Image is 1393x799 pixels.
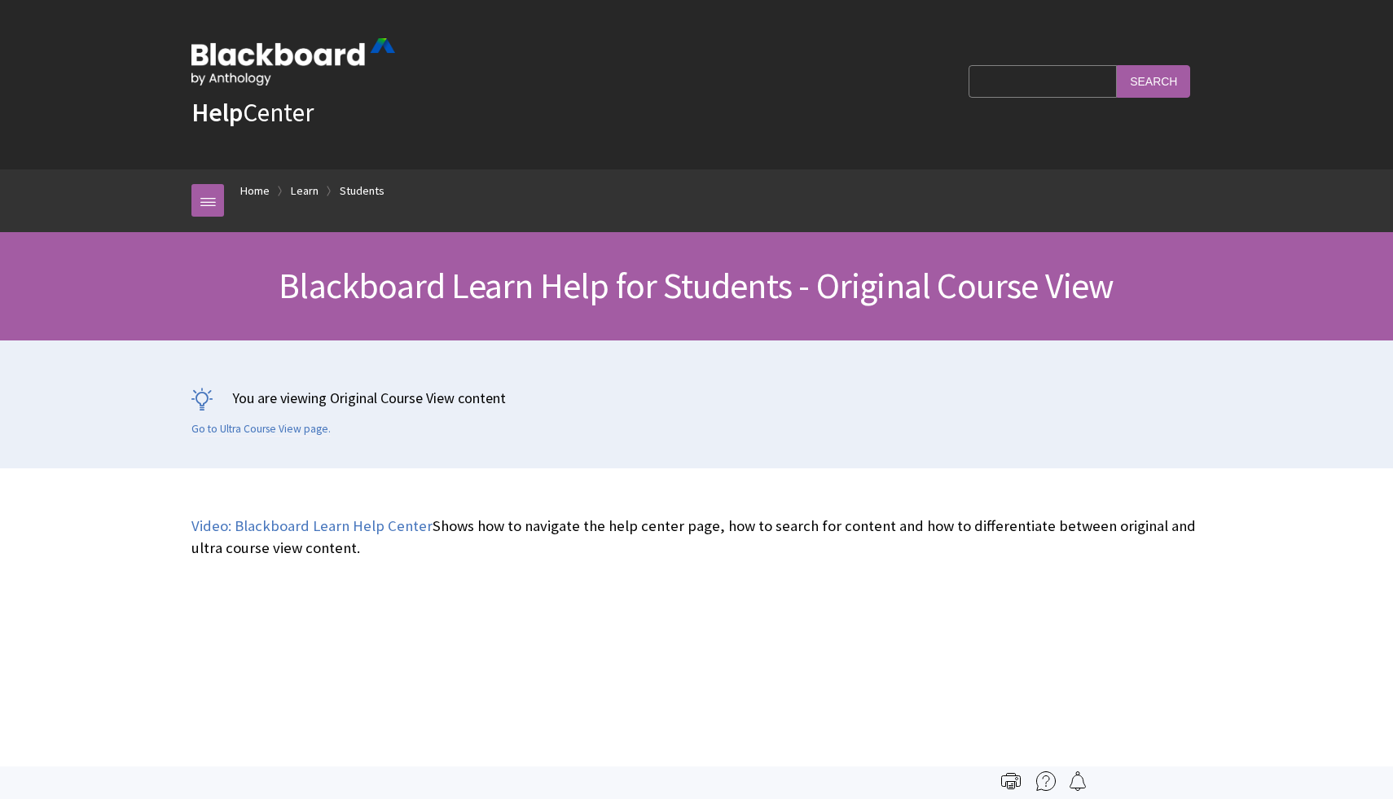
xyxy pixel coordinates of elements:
p: Shows how to navigate the help center page, how to search for content and how to differentiate be... [191,516,1202,558]
a: Home [240,181,270,201]
input: Search [1117,65,1190,97]
a: Go to Ultra Course View page. [191,422,331,437]
a: Learn [291,181,319,201]
a: Students [340,181,385,201]
img: Blackboard by Anthology [191,38,395,86]
img: Print [1001,771,1021,791]
a: HelpCenter [191,96,314,129]
p: You are viewing Original Course View content [191,388,1202,408]
img: More help [1036,771,1056,791]
strong: Help [191,96,243,129]
a: Video: Blackboard Learn Help Center [191,516,433,536]
img: Follow this page [1068,771,1088,791]
span: Blackboard Learn Help for Students - Original Course View [279,263,1114,308]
